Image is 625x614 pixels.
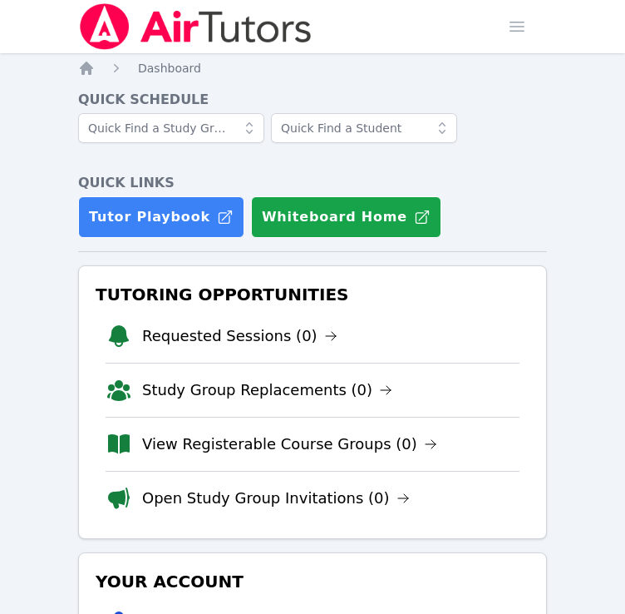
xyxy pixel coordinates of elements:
[78,60,547,77] nav: Breadcrumb
[142,433,437,456] a: View Registerable Course Groups (0)
[138,60,201,77] a: Dashboard
[92,280,533,309] h3: Tutoring Opportunities
[142,487,410,510] a: Open Study Group Invitations (0)
[92,567,533,597] h3: Your Account
[142,324,337,348] a: Requested Sessions (0)
[138,62,201,75] span: Dashboard
[271,113,457,143] input: Quick Find a Student
[78,196,244,238] a: Tutor Playbook
[78,90,547,110] h4: Quick Schedule
[251,196,441,238] button: Whiteboard Home
[142,379,392,402] a: Study Group Replacements (0)
[78,113,264,143] input: Quick Find a Study Group
[78,3,313,50] img: Air Tutors
[78,173,547,193] h4: Quick Links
